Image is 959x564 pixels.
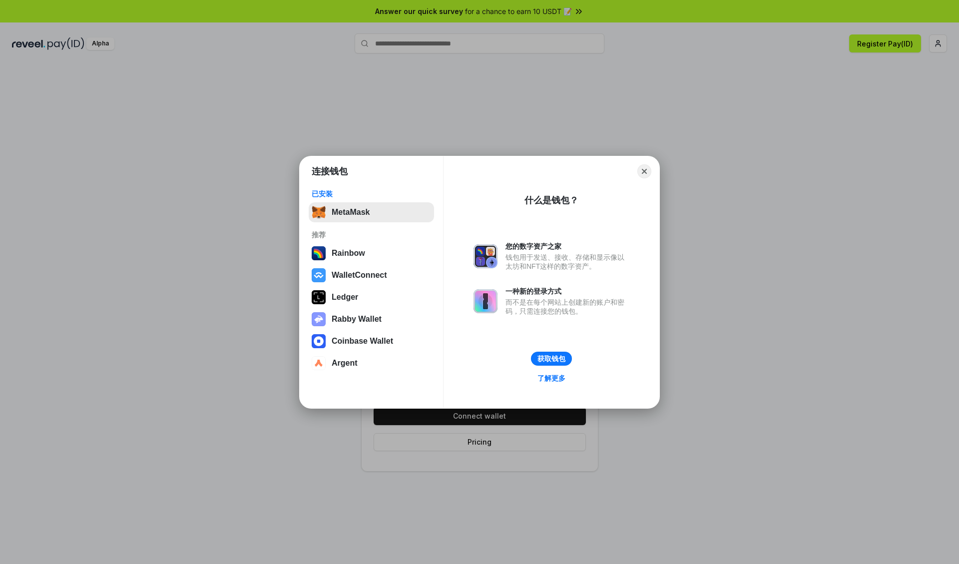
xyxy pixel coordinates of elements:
[312,246,326,260] img: svg+xml,%3Csvg%20width%3D%22120%22%20height%3D%22120%22%20viewBox%3D%220%200%20120%20120%22%20fil...
[332,359,358,368] div: Argent
[505,298,629,316] div: 而不是在每个网站上创建新的账户和密码，只需连接您的钱包。
[537,354,565,363] div: 获取钱包
[637,164,651,178] button: Close
[312,334,326,348] img: svg+xml,%3Csvg%20width%3D%2228%22%20height%3D%2228%22%20viewBox%3D%220%200%2028%2028%22%20fill%3D...
[474,244,497,268] img: svg+xml,%3Csvg%20xmlns%3D%22http%3A%2F%2Fwww.w3.org%2F2000%2Fsvg%22%20fill%3D%22none%22%20viewBox...
[524,194,578,206] div: 什么是钱包？
[474,289,497,313] img: svg+xml,%3Csvg%20xmlns%3D%22http%3A%2F%2Fwww.w3.org%2F2000%2Fsvg%22%20fill%3D%22none%22%20viewBox...
[505,287,629,296] div: 一种新的登录方式
[531,372,571,385] a: 了解更多
[312,290,326,304] img: svg+xml,%3Csvg%20xmlns%3D%22http%3A%2F%2Fwww.w3.org%2F2000%2Fsvg%22%20width%3D%2228%22%20height%3...
[312,230,431,239] div: 推荐
[309,353,434,373] button: Argent
[312,356,326,370] img: svg+xml,%3Csvg%20width%3D%2228%22%20height%3D%2228%22%20viewBox%3D%220%200%2028%2028%22%20fill%3D...
[312,205,326,219] img: svg+xml,%3Csvg%20fill%3D%22none%22%20height%3D%2233%22%20viewBox%3D%220%200%2035%2033%22%20width%...
[332,249,365,258] div: Rainbow
[309,309,434,329] button: Rabby Wallet
[312,268,326,282] img: svg+xml,%3Csvg%20width%3D%2228%22%20height%3D%2228%22%20viewBox%3D%220%200%2028%2028%22%20fill%3D...
[309,265,434,285] button: WalletConnect
[309,331,434,351] button: Coinbase Wallet
[309,243,434,263] button: Rainbow
[332,337,393,346] div: Coinbase Wallet
[309,287,434,307] button: Ledger
[312,165,348,177] h1: 连接钱包
[531,352,572,366] button: 获取钱包
[332,315,382,324] div: Rabby Wallet
[505,253,629,271] div: 钱包用于发送、接收、存储和显示像以太坊和NFT这样的数字资产。
[537,374,565,383] div: 了解更多
[332,271,387,280] div: WalletConnect
[309,202,434,222] button: MetaMask
[332,208,370,217] div: MetaMask
[332,293,358,302] div: Ledger
[312,189,431,198] div: 已安装
[505,242,629,251] div: 您的数字资产之家
[312,312,326,326] img: svg+xml,%3Csvg%20xmlns%3D%22http%3A%2F%2Fwww.w3.org%2F2000%2Fsvg%22%20fill%3D%22none%22%20viewBox...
